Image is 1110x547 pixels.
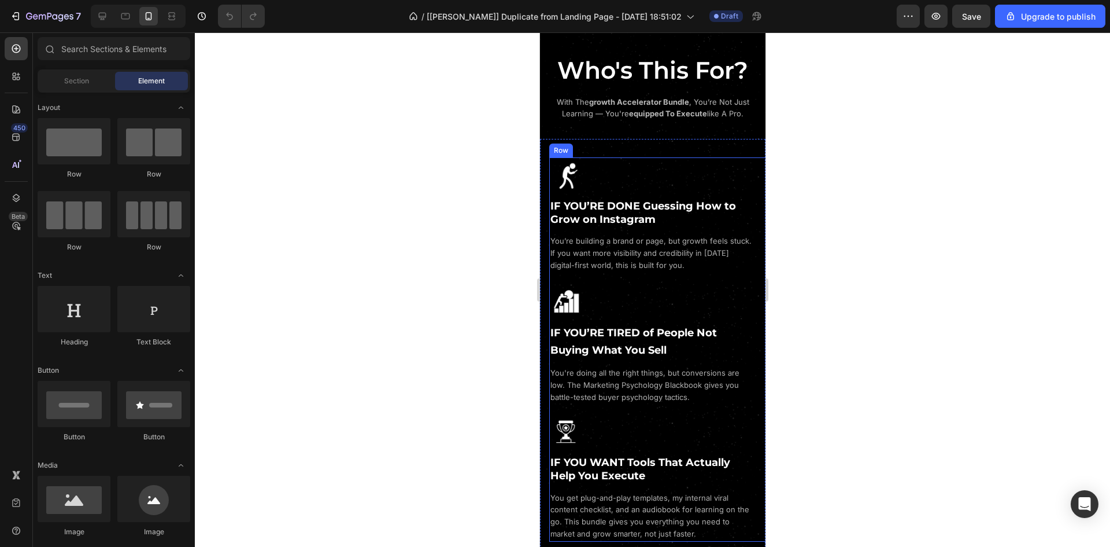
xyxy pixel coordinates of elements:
span: [[PERSON_NAME]] Duplicate from Landing Page - [DATE] 18:51:02 [427,10,682,23]
div: Upgrade to publish [1005,10,1096,23]
div: Image [38,527,110,537]
div: Undo/Redo [218,5,265,28]
input: Search Sections & Elements [38,37,190,60]
span: Button [38,365,59,376]
span: Toggle open [172,98,190,117]
button: 7 [5,5,86,28]
span: Toggle open [172,361,190,380]
span: Toggle open [172,456,190,475]
div: 450 [11,123,28,133]
span: Text [38,270,52,281]
span: Toggle open [172,266,190,285]
p: 7 [76,9,81,23]
div: Row [117,169,190,179]
span: Media [38,460,58,471]
span: Draft [721,11,738,21]
div: Row [117,242,190,252]
div: Heading [38,337,110,347]
span: Layout [38,102,60,113]
span: Element [138,76,165,86]
iframe: Design area [540,32,765,547]
div: Button [117,432,190,442]
div: Row [38,169,110,179]
div: Open Intercom Messenger [1071,490,1098,518]
span: Section [64,76,89,86]
button: Upgrade to publish [995,5,1105,28]
div: Text Block [117,337,190,347]
div: Button [38,432,110,442]
div: Image [117,527,190,537]
div: Row [38,242,110,252]
button: Save [952,5,990,28]
span: Save [962,12,981,21]
div: Beta [9,212,28,221]
span: / [421,10,424,23]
